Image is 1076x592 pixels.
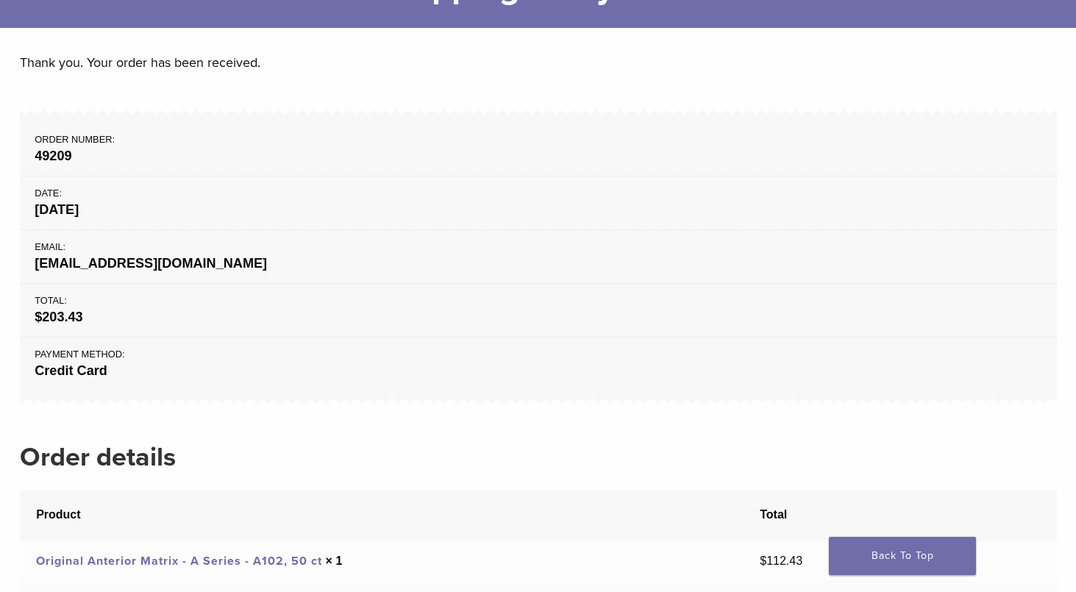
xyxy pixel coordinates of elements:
strong: × 1 [326,554,343,567]
li: Order number: [20,117,1057,176]
span: $ [35,310,42,324]
h2: Order details [20,440,1057,475]
li: Email: [20,230,1057,284]
strong: [EMAIL_ADDRESS][DOMAIN_NAME] [35,254,1041,274]
bdi: 203.43 [35,310,82,324]
th: Total [744,490,1057,541]
strong: 49209 [35,146,1041,166]
p: Thank you. Your order has been received. [20,51,1057,74]
strong: Credit Card [35,361,1041,381]
a: Back To Top [829,537,976,575]
th: Product [20,490,744,541]
span: $ [760,554,766,567]
bdi: 112.43 [760,554,802,567]
li: Date: [20,176,1057,230]
strong: [DATE] [35,200,1041,220]
li: Total: [20,284,1057,338]
a: Original Anterior Matrix - A Series - A102, 50 ct [36,554,322,568]
li: Payment method: [20,338,1057,396]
